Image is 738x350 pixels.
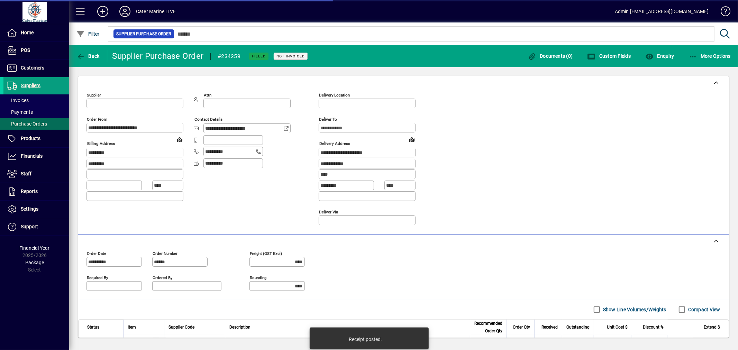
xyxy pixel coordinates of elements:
[250,251,282,256] mat-label: Freight (GST excl)
[704,323,720,331] span: Extend $
[87,93,101,98] mat-label: Supplier
[607,323,628,331] span: Unit Cost $
[21,30,34,35] span: Home
[114,5,136,18] button: Profile
[116,30,171,37] span: Supplier Purchase Order
[136,6,176,17] div: Cater Marine LIVE
[128,323,136,331] span: Item
[534,335,562,349] td: 0.0000
[204,93,211,98] mat-label: Attn
[75,28,101,40] button: Filter
[7,98,29,103] span: Invoices
[526,50,575,62] button: Documents (0)
[566,323,590,331] span: Outstanding
[153,275,172,280] mat-label: Ordered by
[689,53,731,59] span: More Options
[87,323,99,331] span: Status
[3,148,69,165] a: Financials
[615,6,709,17] div: Admin [EMAIL_ADDRESS][DOMAIN_NAME]
[153,251,177,256] mat-label: Order number
[76,31,100,37] span: Filter
[541,323,558,331] span: Received
[3,94,69,106] a: Invoices
[643,323,664,331] span: Discount %
[21,224,38,229] span: Support
[668,335,729,349] td: 147.00
[21,206,38,212] span: Settings
[3,218,69,236] a: Support
[3,118,69,130] a: Purchase Orders
[3,165,69,183] a: Staff
[586,50,633,62] button: Custom Fields
[594,335,632,349] td: 73.5000
[3,183,69,200] a: Reports
[406,134,417,145] a: View on map
[75,50,101,62] button: Back
[3,130,69,147] a: Products
[562,335,594,349] td: 0.0000
[21,47,30,53] span: POS
[470,335,507,349] td: 2.0000
[229,323,250,331] span: Description
[69,50,107,62] app-page-header-button: Back
[7,121,47,127] span: Purchase Orders
[21,65,44,71] span: Customers
[21,153,43,159] span: Financials
[645,53,674,59] span: Enquiry
[632,335,668,349] td: 0.00
[687,306,720,313] label: Compact View
[513,323,530,331] span: Order Qty
[644,50,676,62] button: Enquiry
[474,320,502,335] span: Recommended Order Qty
[20,245,50,251] span: Financial Year
[3,59,69,77] a: Customers
[21,136,40,141] span: Products
[3,24,69,42] a: Home
[92,5,114,18] button: Add
[174,134,185,145] a: View on map
[319,117,337,122] mat-label: Deliver To
[218,51,240,62] div: #234259
[7,109,33,115] span: Payments
[87,117,107,122] mat-label: Order from
[602,306,666,313] label: Show Line Volumes/Weights
[687,50,733,62] button: More Options
[3,42,69,59] a: POS
[164,335,225,349] td: CBM1
[76,53,100,59] span: Back
[3,106,69,118] a: Payments
[252,54,266,58] span: Filled
[168,323,194,331] span: Supplier Code
[21,83,40,88] span: Suppliers
[250,275,266,280] mat-label: Rounding
[25,260,44,265] span: Package
[528,53,573,59] span: Documents (0)
[507,335,534,349] td: 2.0000
[21,171,31,176] span: Staff
[319,209,338,214] mat-label: Deliver via
[3,201,69,218] a: Settings
[587,53,631,59] span: Custom Fields
[87,251,106,256] mat-label: Order date
[87,275,108,280] mat-label: Required by
[21,188,38,194] span: Reports
[349,336,382,343] div: Receipt posted.
[319,93,350,98] mat-label: Delivery Location
[276,54,305,58] span: Not Invoiced
[112,50,204,62] div: Supplier Purchase Order
[716,1,729,24] a: Knowledge Base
